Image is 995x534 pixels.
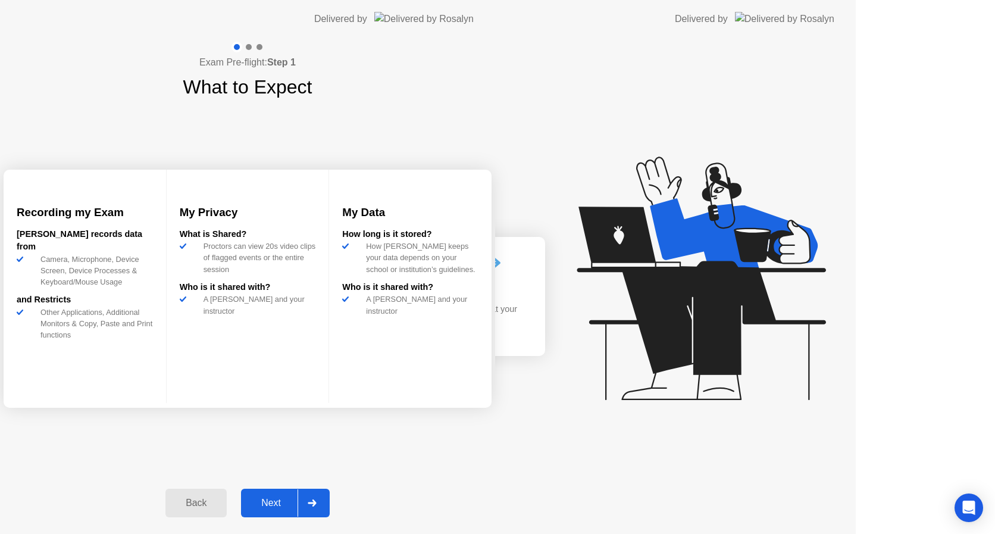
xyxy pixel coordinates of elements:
[17,228,153,254] div: [PERSON_NAME] records data from
[199,293,316,316] div: A [PERSON_NAME] and your instructor
[36,307,153,341] div: Other Applications, Additional Monitors & Copy, Paste and Print functions
[180,228,316,241] div: What is Shared?
[245,498,298,508] div: Next
[183,73,312,101] h1: What to Expect
[36,254,153,288] div: Camera, Microphone, Device Screen, Device Processes & Keyboard/Mouse Usage
[361,293,478,316] div: A [PERSON_NAME] and your instructor
[180,204,316,221] h3: My Privacy
[361,241,478,275] div: How [PERSON_NAME] keeps your data depends on your school or institution’s guidelines.
[165,489,227,517] button: Back
[675,12,728,26] div: Delivered by
[199,55,296,70] h4: Exam Pre-flight:
[169,498,223,508] div: Back
[17,293,153,307] div: and Restricts
[314,12,367,26] div: Delivered by
[955,494,983,522] div: Open Intercom Messenger
[374,12,474,26] img: Delivered by Rosalyn
[735,12,834,26] img: Delivered by Rosalyn
[267,57,296,67] b: Step 1
[342,228,478,241] div: How long is it stored?
[342,281,478,294] div: Who is it shared with?
[199,241,316,275] div: Proctors can view 20s video clips of flagged events or the entire session
[180,281,316,294] div: Who is it shared with?
[17,204,153,221] h3: Recording my Exam
[342,204,478,221] h3: My Data
[241,489,330,517] button: Next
